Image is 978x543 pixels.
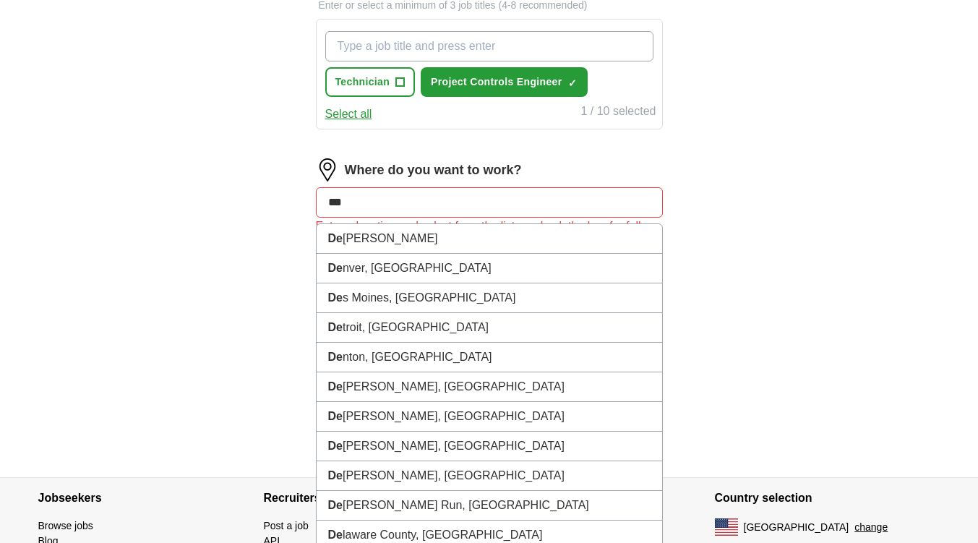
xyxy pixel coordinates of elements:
[317,461,662,491] li: [PERSON_NAME], [GEOGRAPHIC_DATA]
[328,262,343,274] strong: De
[328,469,343,482] strong: De
[715,478,940,518] h4: Country selection
[264,520,309,531] a: Post a job
[854,520,888,535] button: change
[325,106,372,123] button: Select all
[328,440,343,452] strong: De
[316,158,339,181] img: location.png
[568,77,577,89] span: ✓
[328,410,343,422] strong: De
[328,321,343,333] strong: De
[317,343,662,372] li: nton, [GEOGRAPHIC_DATA]
[345,161,522,180] label: Where do you want to work?
[38,520,93,531] a: Browse jobs
[431,74,562,90] span: Project Controls Engineer
[744,520,849,535] span: [GEOGRAPHIC_DATA]
[316,218,663,252] div: Enter a location and select from the list, or check the box for fully remote roles
[317,372,662,402] li: [PERSON_NAME], [GEOGRAPHIC_DATA]
[328,291,343,304] strong: De
[325,31,653,61] input: Type a job title and press enter
[328,232,343,244] strong: De
[421,67,587,97] button: Project Controls Engineer✓
[317,402,662,432] li: [PERSON_NAME], [GEOGRAPHIC_DATA]
[317,491,662,521] li: [PERSON_NAME] Run, [GEOGRAPHIC_DATA]
[317,224,662,254] li: [PERSON_NAME]
[335,74,390,90] span: Technician
[328,499,343,511] strong: De
[317,313,662,343] li: troit, [GEOGRAPHIC_DATA]
[317,254,662,283] li: nver, [GEOGRAPHIC_DATA]
[325,67,416,97] button: Technician
[328,380,343,393] strong: De
[715,518,738,536] img: US flag
[317,432,662,461] li: [PERSON_NAME], [GEOGRAPHIC_DATA]
[328,529,343,541] strong: De
[328,351,343,363] strong: De
[580,103,656,123] div: 1 / 10 selected
[317,283,662,313] li: s Moines, [GEOGRAPHIC_DATA]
